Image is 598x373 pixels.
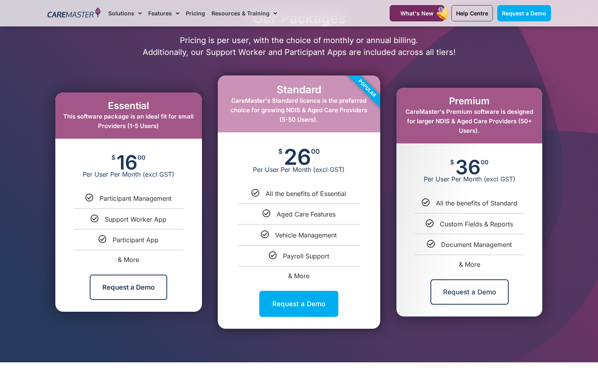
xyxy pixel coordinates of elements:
span: 16 [117,154,138,170]
span: This software package is an ideal fit for small Providers (1-5 Users) [63,113,194,130]
span: Payroll Support [283,252,329,260]
span: & More [118,256,139,264]
span: Help Centre [456,10,488,17]
h2: Premium [404,96,534,107]
img: CareMaster Logo [47,8,101,19]
h2: Standard [226,83,372,96]
span: 00 [138,154,145,160]
span: Custom Fields & Reports [440,220,513,228]
a: Request a Demo [430,279,509,305]
p: Pricing is per user, with the choice of monthly or annual billing. Additionally, our Support Work... [43,34,555,58]
a: Help Centre [451,5,493,21]
span: What's New [400,10,434,17]
span: Request a Demo [502,10,546,17]
span: 00 [481,159,489,165]
span: $ [111,154,115,160]
span: Per User Per Month (excl GST) [396,175,542,183]
span: Vehicle Management [275,231,337,239]
span: Aged Care Features [277,210,336,218]
span: $ [278,148,283,155]
span: CareMaster's Premium software is designed for larger NDIS & Aged Care Providers (50+ Users). [406,108,533,134]
span: 36 [455,159,481,175]
span: Participant App [113,236,158,244]
span: & More [288,272,309,280]
span: Per User Per Month (excl GST) [55,170,202,178]
span: CareMaster's Standard licence is the preferred choice for growing NDIS & Aged Care Providers (5-5... [230,97,367,123]
h2: Essential [63,100,194,112]
a: Request a Demo [90,275,167,300]
span: 26 [284,148,311,166]
div: Popular [322,43,412,134]
span: Document Management [441,241,512,249]
span: Participant Management [100,194,172,202]
span: 00 [311,148,320,155]
a: Request a Demo [497,5,551,21]
span: Per User Per Month (excl GST) [218,166,380,173]
span: $ [450,159,454,165]
a: Request a Demo [259,291,338,317]
a: What's New [390,5,444,21]
span: All the benefits of Standard [436,199,517,207]
span: All the benefits of Essential [266,190,346,198]
span: & More [459,260,480,268]
span: Support Worker App [105,215,166,223]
